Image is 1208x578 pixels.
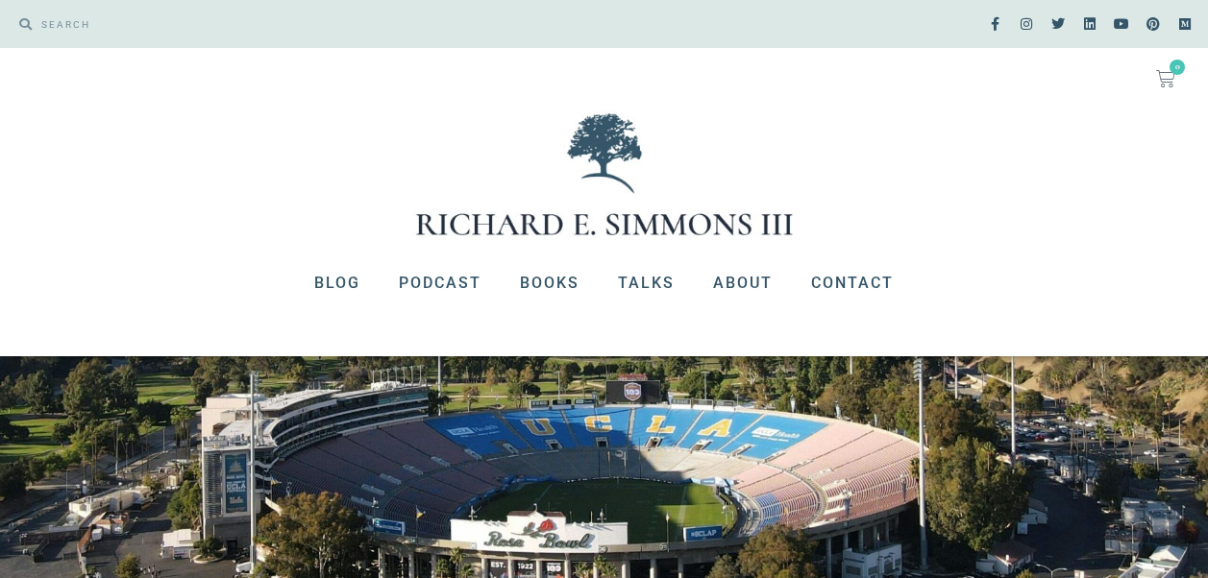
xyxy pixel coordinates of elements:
a: Talks [599,258,694,308]
a: About [694,258,792,308]
input: SEARCH [32,10,595,38]
a: Contact [792,258,913,308]
span: 0 [1170,60,1185,75]
a: 0 [1133,58,1198,100]
a: Podcast [380,258,501,308]
a: Blog [295,258,380,308]
a: Books [501,258,599,308]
